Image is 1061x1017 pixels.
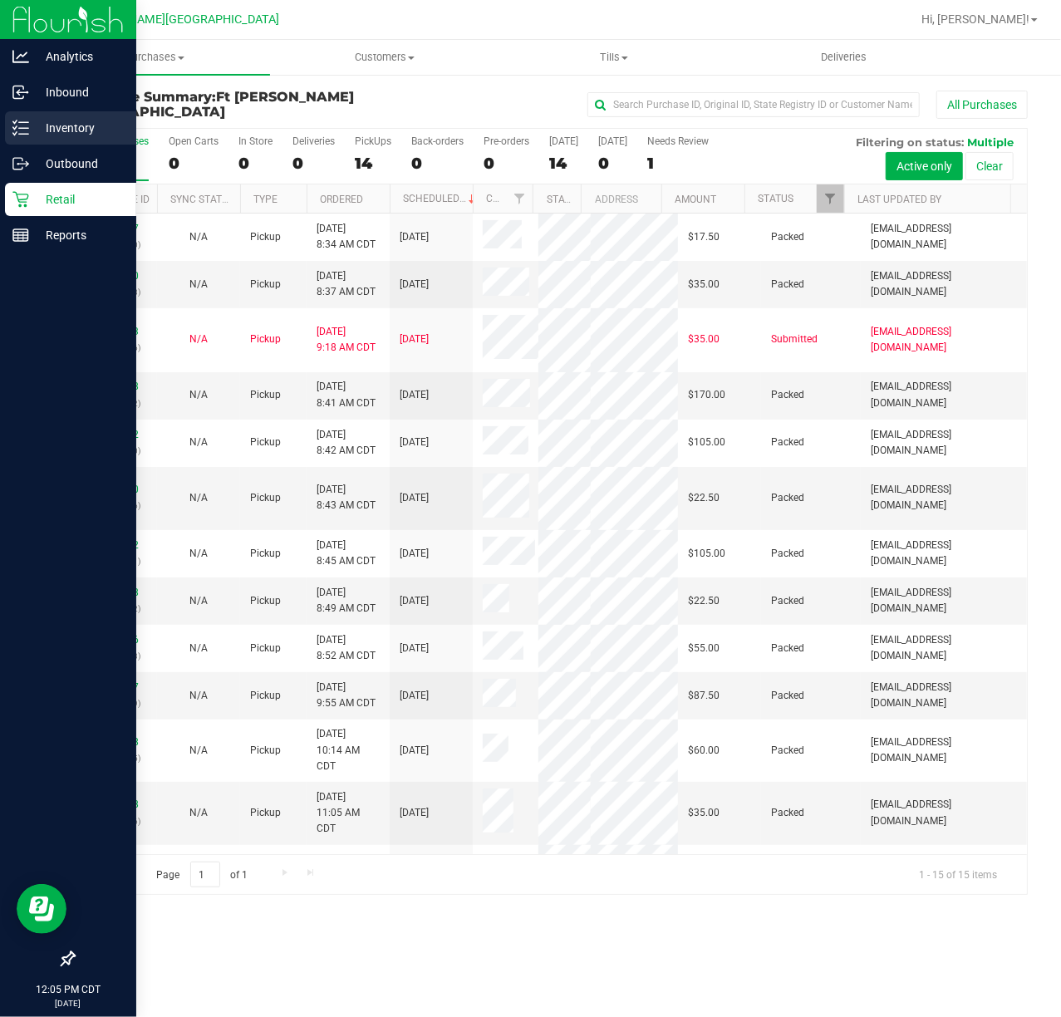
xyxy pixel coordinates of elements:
[271,50,499,65] span: Customers
[411,154,464,173] div: 0
[355,135,391,147] div: PickUps
[189,744,208,756] span: Not Applicable
[250,435,281,450] span: Pickup
[17,884,66,934] iframe: Resource center
[871,680,1017,711] span: [EMAIL_ADDRESS][DOMAIN_NAME]
[317,482,376,513] span: [DATE] 8:43 AM CDT
[317,268,376,300] span: [DATE] 8:37 AM CDT
[400,593,429,609] span: [DATE]
[189,743,208,759] button: N/A
[60,12,279,27] span: Ft [PERSON_NAME][GEOGRAPHIC_DATA]
[29,189,129,209] p: Retail
[484,154,529,173] div: 0
[29,225,129,245] p: Reports
[771,229,804,245] span: Packed
[906,862,1010,887] span: 1 - 15 of 15 items
[758,193,793,204] a: Status
[12,227,29,243] inline-svg: Reports
[771,593,804,609] span: Packed
[189,690,208,701] span: Not Applicable
[317,789,380,838] span: [DATE] 11:05 AM CDT
[189,546,208,562] button: N/A
[12,191,29,208] inline-svg: Retail
[253,194,278,205] a: Type
[320,194,363,205] a: Ordered
[688,490,720,506] span: $22.50
[238,154,273,173] div: 0
[675,194,716,205] a: Amount
[250,546,281,562] span: Pickup
[317,852,380,900] span: [DATE] 11:11 AM CDT
[400,387,429,403] span: [DATE]
[189,492,208,504] span: Not Applicable
[688,229,720,245] span: $17.50
[499,40,729,75] a: Tills
[771,546,804,562] span: Packed
[771,490,804,506] span: Packed
[871,632,1017,664] span: [EMAIL_ADDRESS][DOMAIN_NAME]
[647,135,709,147] div: Needs Review
[400,332,429,347] span: [DATE]
[549,154,578,173] div: 14
[771,641,804,656] span: Packed
[317,632,376,664] span: [DATE] 8:52 AM CDT
[189,595,208,607] span: Not Applicable
[549,135,578,147] div: [DATE]
[250,229,281,245] span: Pickup
[798,50,889,65] span: Deliveries
[921,12,1029,26] span: Hi, [PERSON_NAME]!
[400,277,429,292] span: [DATE]
[771,435,804,450] span: Packed
[856,135,964,149] span: Filtering on status:
[317,221,376,253] span: [DATE] 8:34 AM CDT
[688,277,720,292] span: $35.00
[29,154,129,174] p: Outbound
[871,538,1017,569] span: [EMAIL_ADDRESS][DOMAIN_NAME]
[73,89,354,120] span: Ft [PERSON_NAME][GEOGRAPHIC_DATA]
[292,135,335,147] div: Deliveries
[411,135,464,147] div: Back-orders
[598,154,627,173] div: 0
[169,135,219,147] div: Open Carts
[400,688,429,704] span: [DATE]
[317,726,380,774] span: [DATE] 10:14 AM CDT
[250,490,281,506] span: Pickup
[189,805,208,821] button: N/A
[250,332,281,347] span: Pickup
[7,982,129,997] p: 12:05 PM CDT
[505,184,533,213] a: Filter
[688,688,720,704] span: $87.50
[547,194,634,205] a: State Registry ID
[500,50,729,65] span: Tills
[317,538,376,569] span: [DATE] 8:45 AM CDT
[598,135,627,147] div: [DATE]
[250,641,281,656] span: Pickup
[688,546,725,562] span: $105.00
[12,120,29,136] inline-svg: Inventory
[7,997,129,1010] p: [DATE]
[189,641,208,656] button: N/A
[857,194,941,205] a: Last Updated By
[688,743,720,759] span: $60.00
[486,193,538,204] a: Customer
[189,333,208,345] span: Not Applicable
[29,82,129,102] p: Inbound
[189,548,208,559] span: Not Applicable
[169,154,219,173] div: 0
[250,805,281,821] span: Pickup
[189,593,208,609] button: N/A
[403,193,479,204] a: Scheduled
[587,92,920,117] input: Search Purchase ID, Original ID, State Registry ID or Customer Name...
[170,194,234,205] a: Sync Status
[317,427,376,459] span: [DATE] 8:42 AM CDT
[317,379,376,410] span: [DATE] 8:41 AM CDT
[400,546,429,562] span: [DATE]
[771,805,804,821] span: Packed
[189,436,208,448] span: Not Applicable
[871,221,1017,253] span: [EMAIL_ADDRESS][DOMAIN_NAME]
[871,379,1017,410] span: [EMAIL_ADDRESS][DOMAIN_NAME]
[688,332,720,347] span: $35.00
[12,48,29,65] inline-svg: Analytics
[400,490,429,506] span: [DATE]
[29,118,129,138] p: Inventory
